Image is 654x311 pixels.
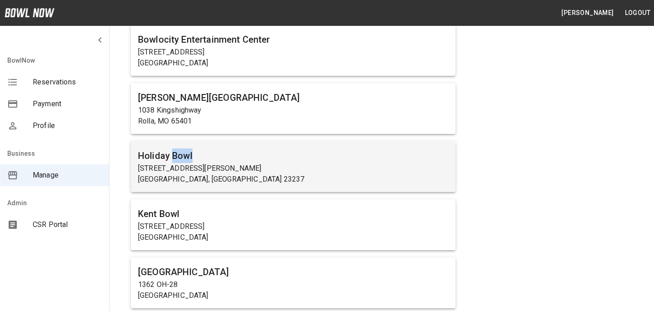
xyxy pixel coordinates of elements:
[138,58,448,69] p: [GEOGRAPHIC_DATA]
[5,8,54,17] img: logo
[33,170,102,181] span: Manage
[33,219,102,230] span: CSR Portal
[138,174,448,185] p: [GEOGRAPHIC_DATA], [GEOGRAPHIC_DATA] 23237
[138,265,448,279] h6: [GEOGRAPHIC_DATA]
[138,163,448,174] p: [STREET_ADDRESS][PERSON_NAME]
[138,90,448,105] h6: [PERSON_NAME][GEOGRAPHIC_DATA]
[138,279,448,290] p: 1362 OH-28
[33,120,102,131] span: Profile
[138,221,448,232] p: [STREET_ADDRESS]
[33,77,102,88] span: Reservations
[33,99,102,109] span: Payment
[621,5,654,21] button: Logout
[138,105,448,116] p: 1038 Kingshighway
[138,47,448,58] p: [STREET_ADDRESS]
[138,32,448,47] h6: Bowlocity Entertainment Center
[138,116,448,127] p: Rolla, MO 65401
[138,232,448,243] p: [GEOGRAPHIC_DATA]
[138,207,448,221] h6: Kent Bowl
[558,5,617,21] button: [PERSON_NAME]
[138,148,448,163] h6: Holiday Bowl
[138,290,448,301] p: [GEOGRAPHIC_DATA]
